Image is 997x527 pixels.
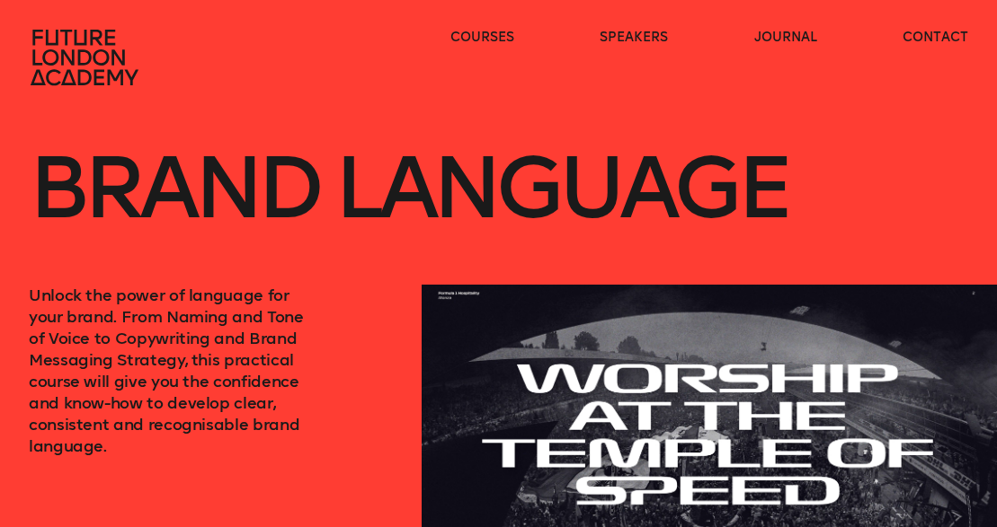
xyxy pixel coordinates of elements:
[903,29,968,47] a: contact
[600,29,668,47] a: speakers
[754,29,817,47] a: journal
[29,91,788,285] h1: Brand Language
[450,29,514,47] a: courses
[29,285,316,457] p: Unlock the power of language for your brand. From Naming and Tone of Voice to Copywriting and Bra...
